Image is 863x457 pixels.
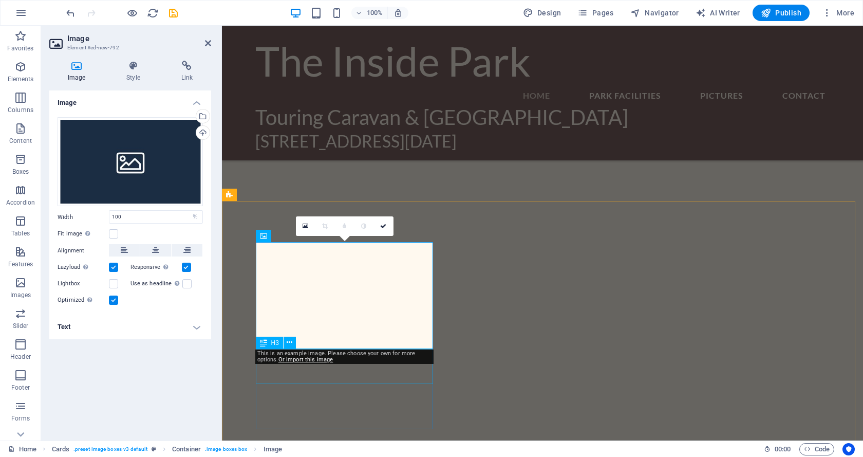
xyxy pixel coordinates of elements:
p: Tables [11,229,30,237]
div: img-small.jpg [58,117,203,207]
div: This is an example image. Please choose your own for more options. [255,350,434,364]
label: Lightbox [58,278,109,290]
h3: Element #ed-new-792 [67,43,191,52]
p: Slider [13,322,29,330]
label: Width [58,214,109,220]
nav: breadcrumb [52,443,282,455]
button: Navigator [626,5,683,21]
button: AI Writer [691,5,744,21]
label: Lazyload [58,261,109,273]
span: : [782,445,783,453]
span: Code [804,443,830,455]
button: Publish [753,5,810,21]
h4: Image [49,90,211,109]
span: More [822,8,854,18]
a: Crop mode [315,216,335,236]
a: Or import this image [278,356,333,363]
p: Accordion [6,198,35,207]
a: Confirm ( Ctrl ⏎ ) [374,216,393,236]
button: reload [146,7,159,19]
label: Optimized [58,294,109,306]
i: Save (Ctrl+S) [167,7,179,19]
h6: 100% [367,7,383,19]
p: Columns [8,106,33,114]
span: Design [523,8,561,18]
button: save [167,7,179,19]
h2: Image [67,34,211,43]
label: Fit image [58,228,109,240]
span: Publish [761,8,801,18]
p: Boxes [12,168,29,176]
p: Images [10,291,31,299]
i: This element is a customizable preset [152,446,156,452]
p: Favorites [7,44,33,52]
p: Elements [8,75,34,83]
p: Header [10,353,31,361]
h6: Session time [764,443,791,455]
label: Use as headline [130,278,182,290]
a: Home [8,443,36,455]
button: Pages [573,5,617,21]
p: Forms [11,414,30,423]
i: Undo: columns ((4, null, 1) -> (3, null, 1)) (Ctrl+Z) [65,7,77,19]
span: Click to select. Double-click to edit [172,443,201,455]
span: Pages [577,8,613,18]
p: Features [8,260,33,268]
span: Navigator [630,8,679,18]
p: Content [9,137,32,145]
h4: Link [163,61,211,82]
h4: Image [49,61,108,82]
button: 100% [351,7,388,19]
a: Select files from the file manager, stock photos, or upload file(s) [296,216,315,236]
button: Code [799,443,834,455]
span: Click to select. Double-click to edit [264,443,282,455]
p: Footer [11,383,30,392]
label: Responsive [130,261,182,273]
button: More [818,5,858,21]
a: Greyscale [354,216,374,236]
span: 00 00 [775,443,791,455]
span: . preset-image-boxes-v3-default [73,443,147,455]
a: Blur [335,216,354,236]
span: H3 [271,340,279,346]
i: On resize automatically adjust zoom level to fit chosen device. [393,8,403,17]
label: Alignment [58,245,109,257]
button: undo [64,7,77,19]
h4: Style [108,61,162,82]
button: Usercentrics [842,443,855,455]
span: AI Writer [696,8,740,18]
span: . image-boxes-box [205,443,248,455]
h4: Text [49,315,211,339]
span: Click to select. Double-click to edit [52,443,69,455]
button: Design [519,5,566,21]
